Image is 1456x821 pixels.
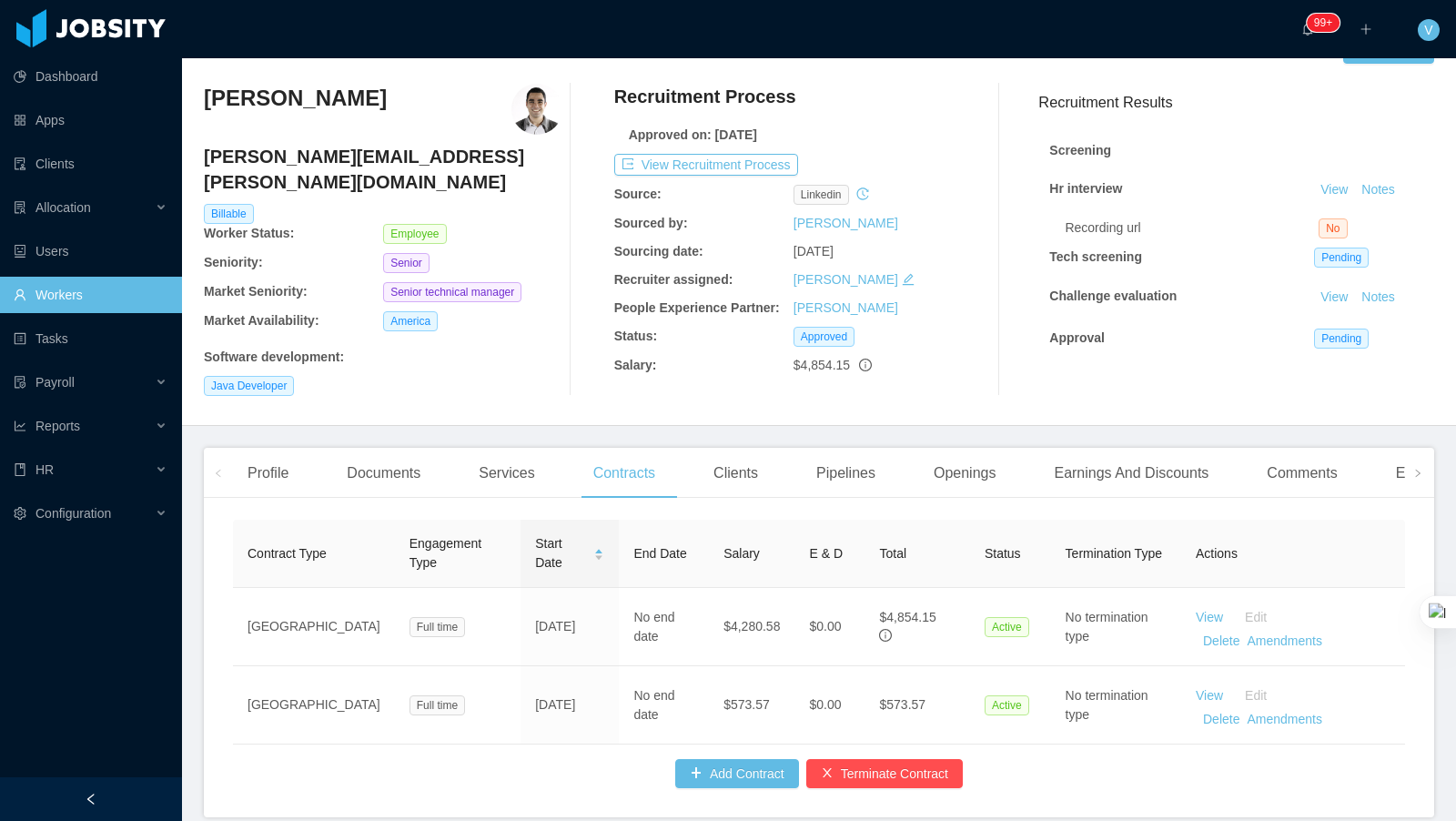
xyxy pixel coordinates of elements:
[1301,23,1314,35] i: icon: bell
[856,188,869,200] i: icon: history
[1223,681,1281,710] button: Edit
[614,187,662,201] b: Source:
[409,536,481,570] span: Engagement Type
[809,697,841,712] span: $0.00
[985,546,1021,561] span: Status
[675,759,799,788] button: icon: plusAdd Contract
[1314,289,1354,304] a: View
[1413,469,1422,478] i: icon: right
[723,619,780,633] span: $4,280.58
[1196,546,1238,561] span: Actions
[919,448,1011,499] div: Openings
[614,329,657,343] b: Status:
[14,58,167,95] a: icon: pie-chartDashboard
[985,617,1029,637] span: Active
[204,144,562,195] h4: [PERSON_NAME][EMAIL_ADDRESS][PERSON_NAME][DOMAIN_NAME]
[1203,712,1239,726] a: Delete
[614,154,798,176] button: icon: exportView Recruitment Process
[629,127,757,142] b: Approved on: [DATE]
[14,146,167,182] a: icon: auditClients
[1049,289,1177,303] strong: Challenge evaluation
[802,448,890,499] div: Pipelines
[614,216,688,230] b: Sourced by:
[233,666,395,745] td: [GEOGRAPHIC_DATA]
[1049,330,1105,345] strong: Approval
[806,759,963,788] button: icon: closeTerminate Contract
[879,629,892,642] span: info-circle
[14,201,26,214] i: icon: solution
[1196,610,1223,624] a: View
[1038,91,1434,114] h3: Recruitment Results
[809,546,843,561] span: E & D
[794,272,898,287] a: [PERSON_NAME]
[409,617,465,637] span: Full time
[14,507,26,520] i: icon: setting
[35,506,111,521] span: Configuration
[794,300,898,315] a: [PERSON_NAME]
[1247,712,1321,726] a: Amendments
[985,695,1029,715] span: Active
[614,84,796,109] h4: Recruitment Process
[723,697,770,712] span: $573.57
[1360,23,1372,35] i: icon: plus
[614,272,733,287] b: Recruiter assigned:
[619,588,709,666] td: No end date
[1051,588,1181,666] td: No termination type
[879,697,925,712] span: $573.57
[35,462,54,477] span: HR
[204,376,294,396] span: Java Developer
[14,102,167,138] a: icon: appstoreApps
[383,282,521,302] span: Senior technical manager
[204,226,294,240] b: Worker Status:
[14,463,26,476] i: icon: book
[1314,248,1369,268] span: Pending
[204,84,387,113] h3: [PERSON_NAME]
[1065,218,1319,238] div: Recording url
[1066,546,1162,561] span: Termination Type
[535,534,586,573] span: Start Date
[204,350,344,364] b: Software development :
[35,375,75,390] span: Payroll
[1354,287,1402,309] button: Notes
[633,546,686,561] span: End Date
[1307,14,1340,32] sup: 899
[204,255,263,269] b: Seniority:
[14,277,167,313] a: icon: userWorkers
[383,224,446,244] span: Employee
[248,546,327,561] span: Contract Type
[614,300,780,315] b: People Experience Partner:
[409,695,465,715] span: Full time
[614,157,798,172] a: icon: exportView Recruitment Process
[1424,19,1432,41] span: V
[1049,143,1111,157] strong: Screening
[35,200,91,215] span: Allocation
[204,284,308,299] b: Market Seniority:
[614,358,657,372] b: Salary:
[794,358,850,372] span: $4,854.15
[383,311,438,331] span: America
[1252,448,1351,499] div: Comments
[14,233,167,269] a: icon: robotUsers
[1247,633,1321,648] a: Amendments
[859,359,872,371] span: info-circle
[204,204,254,224] span: Billable
[214,469,223,478] i: icon: left
[1049,181,1122,196] strong: Hr interview
[1314,182,1354,197] a: View
[233,588,395,666] td: [GEOGRAPHIC_DATA]
[699,448,773,499] div: Clients
[794,327,854,347] span: Approved
[1049,249,1142,264] strong: Tech screening
[723,546,760,561] span: Salary
[14,320,167,357] a: icon: profileTasks
[383,253,430,273] span: Senior
[1223,603,1281,632] button: Edit
[35,419,80,433] span: Reports
[614,244,703,258] b: Sourcing date:
[1039,448,1223,499] div: Earnings And Discounts
[1196,688,1223,703] a: View
[14,420,26,432] i: icon: line-chart
[809,619,841,633] span: $0.00
[464,448,549,499] div: Services
[794,216,898,230] a: [PERSON_NAME]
